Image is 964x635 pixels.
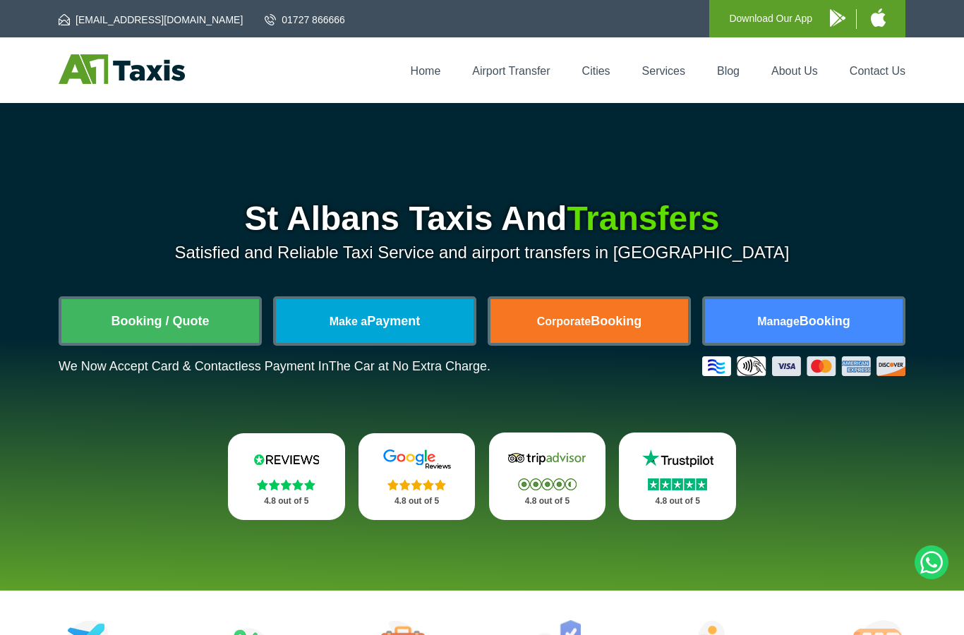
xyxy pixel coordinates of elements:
img: A1 Taxis iPhone App [871,8,886,27]
a: Airport Transfer [472,65,550,77]
img: Stars [257,479,315,490]
a: Make aPayment [276,299,474,343]
img: Trustpilot [635,448,720,469]
a: About Us [771,65,818,77]
p: Satisfied and Reliable Taxi Service and airport transfers in [GEOGRAPHIC_DATA] [59,243,905,262]
img: Tripadvisor [505,448,589,469]
a: ManageBooking [705,299,903,343]
img: Credit And Debit Cards [702,356,905,376]
p: Download Our App [729,10,812,28]
span: Make a [330,315,367,327]
span: Manage [757,315,800,327]
img: Stars [387,479,446,490]
img: A1 Taxis Android App [830,9,845,27]
p: 4.8 out of 5 [505,492,591,510]
img: Stars [648,478,707,490]
a: Google Stars 4.8 out of 5 [359,433,476,520]
a: Booking / Quote [61,299,259,343]
a: Contact Us [850,65,905,77]
p: 4.8 out of 5 [634,492,721,510]
img: Google [375,449,459,470]
h1: St Albans Taxis And [59,202,905,236]
img: Reviews.io [244,449,329,470]
a: 01727 866666 [265,13,345,27]
p: 4.8 out of 5 [243,492,330,510]
span: Transfers [567,200,719,237]
span: The Car at No Extra Charge. [329,359,490,373]
a: Cities [582,65,610,77]
img: A1 Taxis St Albans LTD [59,54,185,84]
a: Tripadvisor Stars 4.8 out of 5 [489,433,606,520]
a: Services [642,65,685,77]
a: Reviews.io Stars 4.8 out of 5 [228,433,345,520]
span: Corporate [537,315,591,327]
a: [EMAIL_ADDRESS][DOMAIN_NAME] [59,13,243,27]
a: Trustpilot Stars 4.8 out of 5 [619,433,736,520]
img: Stars [518,478,577,490]
p: 4.8 out of 5 [374,492,460,510]
p: We Now Accept Card & Contactless Payment In [59,359,490,374]
a: Blog [717,65,740,77]
a: CorporateBooking [490,299,688,343]
a: Home [411,65,441,77]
